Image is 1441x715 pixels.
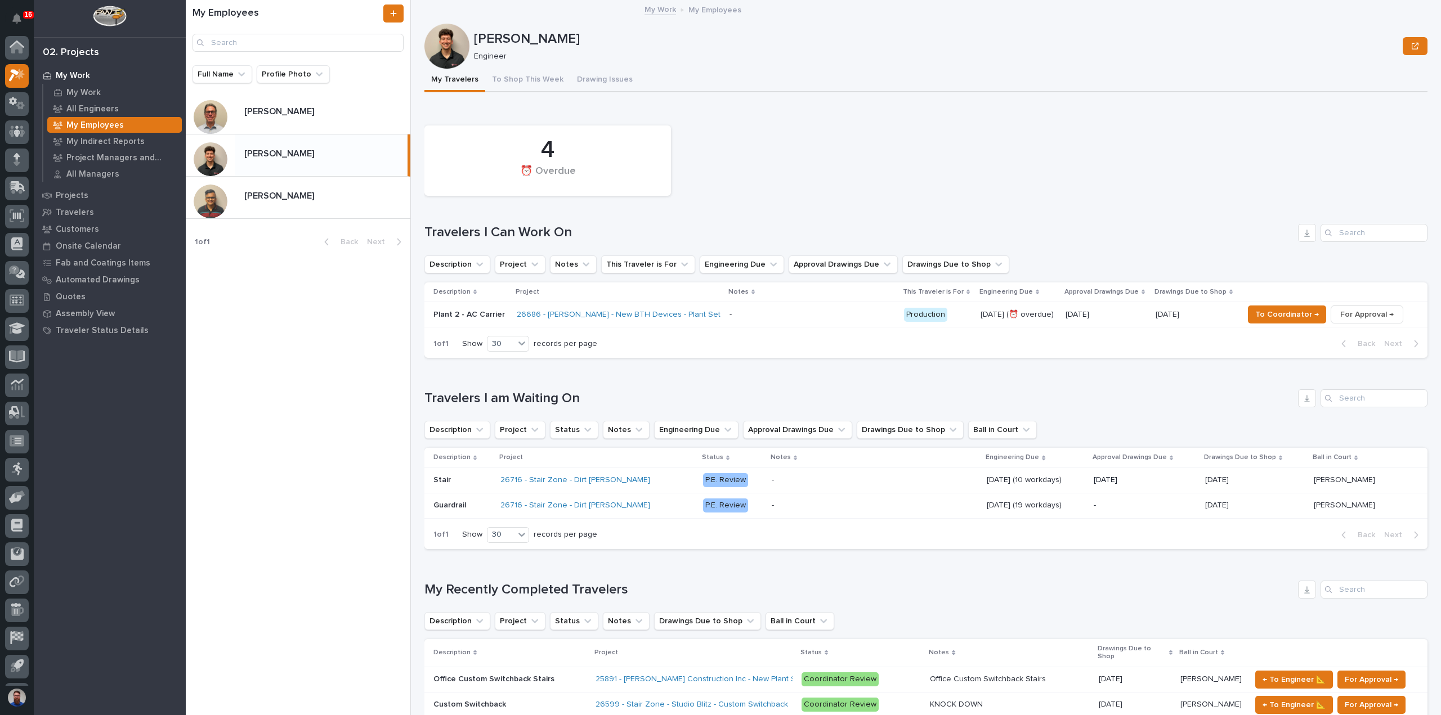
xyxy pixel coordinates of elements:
[1205,498,1231,510] p: [DATE]
[43,150,186,165] a: Project Managers and Engineers
[517,310,730,320] a: 26686 - [PERSON_NAME] - New BTH Devices - Plant Setup
[1351,339,1375,349] span: Back
[367,237,392,247] span: Next
[550,421,598,439] button: Status
[334,237,358,247] span: Back
[1321,224,1427,242] input: Search
[43,133,186,149] a: My Indirect Reports
[743,421,852,439] button: Approval Drawings Due
[186,228,219,256] p: 1 of 1
[1179,646,1218,659] p: Ball in Court
[25,11,32,19] p: 16
[66,88,101,98] p: My Work
[34,221,186,237] a: Customers
[34,288,186,305] a: Quotes
[433,646,471,659] p: Description
[433,451,471,464] p: Description
[702,451,723,464] p: Status
[1094,475,1196,485] p: [DATE]
[968,421,1037,439] button: Ball in Court
[56,241,121,251] p: Onsite Calendar
[1321,581,1427,599] input: Search
[1314,498,1377,510] p: [PERSON_NAME]
[1255,696,1333,714] button: ← To Engineer 📐
[596,700,788,709] a: 26599 - Stair Zone - Studio Blitz - Custom Switchback
[902,255,1009,273] button: Drawings Due to Shop
[34,67,186,84] a: My Work
[193,7,381,20] h1: My Employees
[424,421,490,439] button: Description
[1345,698,1398,712] span: For Approval →
[66,104,119,114] p: All Engineers
[56,326,149,336] p: Traveler Status Details
[1332,339,1380,349] button: Back
[499,451,523,464] p: Project
[802,672,879,686] div: Coordinator Review
[1180,672,1244,684] p: [PERSON_NAME]
[56,275,140,285] p: Automated Drawings
[34,237,186,254] a: Onsite Calendar
[930,700,983,709] div: KNOCK DOWN
[1314,473,1377,485] p: [PERSON_NAME]
[1255,671,1333,689] button: ← To Engineer 📐
[66,153,177,163] p: Project Managers and Engineers
[34,204,186,221] a: Travelers
[474,52,1394,61] p: Engineer
[730,310,732,320] div: -
[1384,530,1409,540] span: Next
[1098,642,1166,663] p: Drawings Due to Shop
[66,120,124,131] p: My Employees
[444,136,652,164] div: 4
[424,582,1294,598] h1: My Recently Completed Travelers
[34,305,186,322] a: Assembly View
[424,667,1427,692] tr: Office Custom Switchback StairsOffice Custom Switchback Stairs 25891 - [PERSON_NAME] Construction...
[424,612,490,630] button: Description
[800,646,822,659] p: Status
[474,31,1398,47] p: [PERSON_NAME]
[1204,451,1276,464] p: Drawings Due to Shop
[93,6,126,26] img: Workspace Logo
[244,146,316,159] p: [PERSON_NAME]
[1331,305,1403,323] button: For Approval →
[700,255,784,273] button: Engineering Due
[14,14,29,32] div: Notifications16
[424,467,1427,493] tr: StairStair 26716 - Stair Zone - Dirt [PERSON_NAME] P.E. Review- [DATE] (10 workdays)[DATE] (10 wo...
[5,686,29,709] button: users-avatar
[34,271,186,288] a: Automated Drawings
[1384,339,1409,349] span: Next
[1064,286,1139,298] p: Approval Drawings Due
[596,674,886,684] a: 25891 - [PERSON_NAME] Construction Inc - New Plant Setup - Mezzanine Project
[1263,673,1326,686] span: ← To Engineer 📐
[550,255,597,273] button: Notes
[550,612,598,630] button: Status
[424,390,1294,407] h1: Travelers I am Waiting On
[654,421,739,439] button: Engineering Due
[43,84,186,100] a: My Work
[56,71,90,81] p: My Work
[34,254,186,271] a: Fab and Coatings Items
[363,237,410,247] button: Next
[1380,530,1427,540] button: Next
[66,137,145,147] p: My Indirect Reports
[1321,389,1427,407] div: Search
[433,698,508,709] p: Custom Switchback
[186,177,410,219] a: [PERSON_NAME][PERSON_NAME]
[495,612,545,630] button: Project
[495,421,545,439] button: Project
[5,7,29,30] button: Notifications
[1337,671,1406,689] button: For Approval →
[424,521,458,548] p: 1 of 1
[424,255,490,273] button: Description
[603,612,650,630] button: Notes
[1345,673,1398,686] span: For Approval →
[930,674,1046,684] div: Office Custom Switchback Stairs
[570,69,639,92] button: Drawing Issues
[981,310,1057,320] p: [DATE] (⏰ overdue)
[703,498,748,512] div: P.E. Review
[1156,308,1182,320] p: [DATE]
[802,698,879,712] div: Coordinator Review
[424,224,1294,241] h1: Travelers I Can Work On
[186,134,410,177] a: [PERSON_NAME][PERSON_NAME]
[1337,696,1406,714] button: For Approval →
